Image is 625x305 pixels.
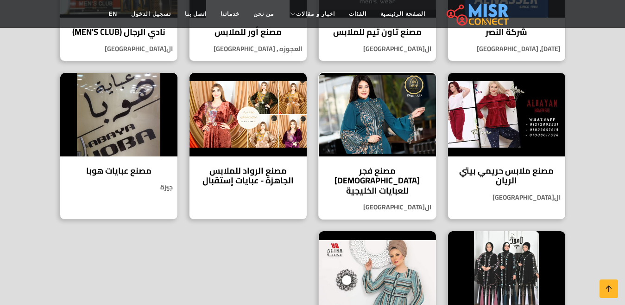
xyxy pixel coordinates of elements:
[373,5,432,23] a: الصفحة الرئيسية
[183,72,313,220] a: مصنع الرواد للملابس الجاهزة - عبايات إستقبال مصنع الرواد للملابس الجاهزة - عبايات إستقبال
[67,166,170,176] h4: مصنع عبايات هوبا
[60,44,177,54] p: ال[GEOGRAPHIC_DATA]
[319,202,436,212] p: ال[GEOGRAPHIC_DATA]
[246,5,281,23] a: من نحن
[342,5,373,23] a: الفئات
[448,193,565,202] p: ال[GEOGRAPHIC_DATA]
[196,27,300,37] h4: مصنع أور للملابس
[319,73,436,156] img: مصنع فجر الإسلام للعبايات الخليجية
[442,72,571,220] a: مصنع ملابس حريمي بيتي الريان مصنع ملابس حريمي بيتي الريان ال[GEOGRAPHIC_DATA]
[60,182,177,192] p: جيزة
[60,73,177,156] img: مصنع عبايات هوبا
[319,44,436,54] p: ال[GEOGRAPHIC_DATA]
[448,44,565,54] p: [DATE], [GEOGRAPHIC_DATA]
[189,73,307,156] img: مصنع الرواد للملابس الجاهزة - عبايات إستقبال
[124,5,177,23] a: تسجيل الدخول
[196,166,300,186] h4: مصنع الرواد للملابس الجاهزة - عبايات إستقبال
[326,27,429,37] h4: مصنع تاون تيم للملابس
[189,44,307,54] p: العجوزه , [GEOGRAPHIC_DATA]
[178,5,214,23] a: اتصل بنا
[214,5,246,23] a: خدماتنا
[313,72,442,220] a: مصنع فجر الإسلام للعبايات الخليجية مصنع فجر [DEMOGRAPHIC_DATA] للعبايات الخليجية ال[GEOGRAPHIC_DATA]
[54,72,183,220] a: مصنع عبايات هوبا مصنع عبايات هوبا جيزة
[455,166,558,186] h4: مصنع ملابس حريمي بيتي الريان
[281,5,342,23] a: اخبار و مقالات
[326,166,429,196] h4: مصنع فجر [DEMOGRAPHIC_DATA] للعبايات الخليجية
[67,27,170,37] h4: نادي الرجال (MEN'S CLUB)
[296,10,335,18] span: اخبار و مقالات
[448,73,565,156] img: مصنع ملابس حريمي بيتي الريان
[102,5,125,23] a: EN
[447,2,509,26] img: main.misr_connect
[455,27,558,37] h4: شركة النصر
